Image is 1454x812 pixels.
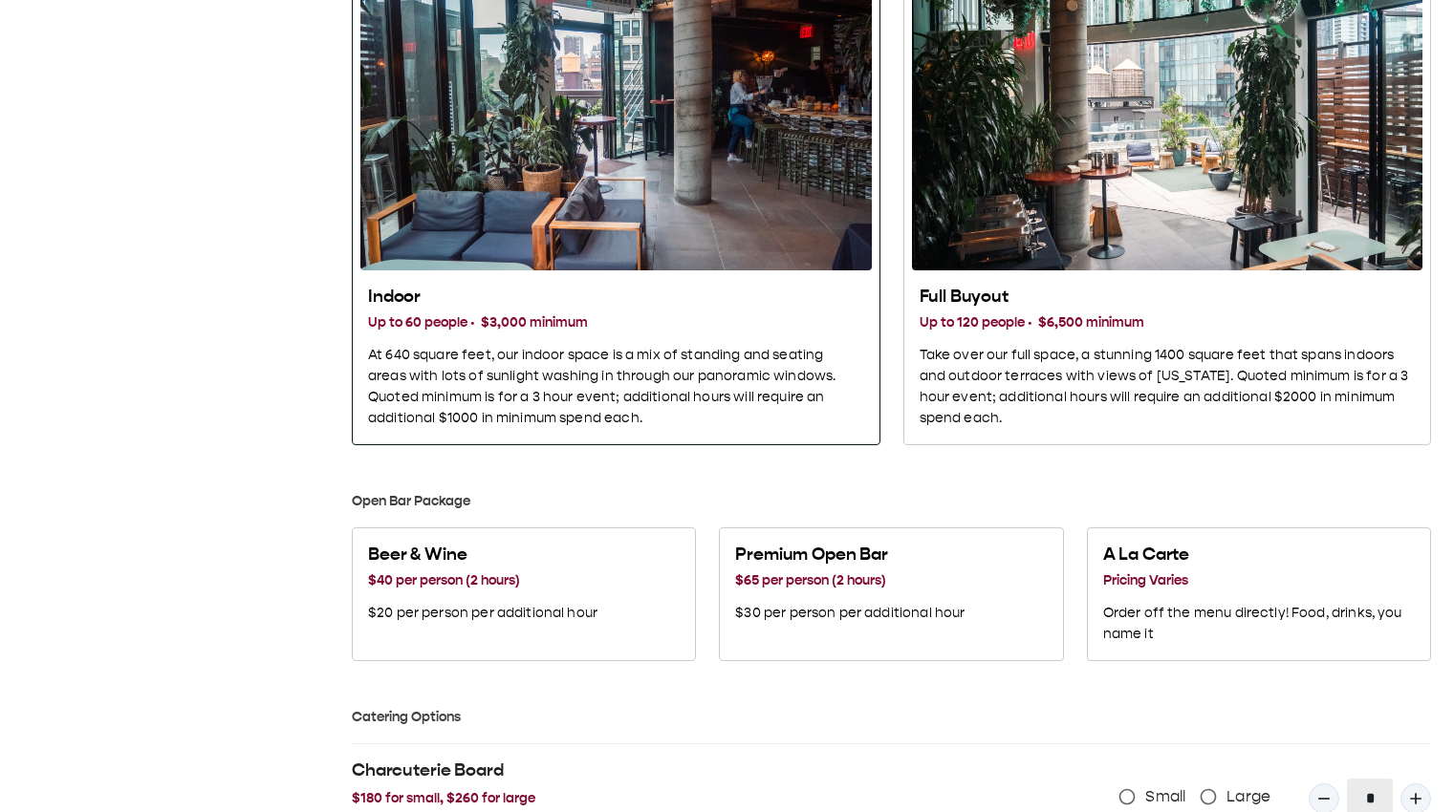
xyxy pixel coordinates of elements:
[1103,544,1415,566] h2: A La Carte
[1103,570,1415,591] h3: Pricing Varies
[352,788,1066,809] h3: $180 for small, $260 for large
[368,603,597,624] p: $20 per person per additional hour
[1226,785,1270,808] span: Large
[352,491,1431,512] h3: Open Bar Package
[352,527,1431,661] div: Select one
[1103,603,1415,645] p: Order off the menu directly! Food, drinks, you name it
[735,544,965,566] h2: Premium Open Bar
[368,312,864,333] h3: Up to 60 people · $3,000 minimum
[368,286,864,309] h2: Indoor
[735,570,965,591] h3: $65 per person (2 hours)
[352,707,1431,728] h3: Catering Options
[920,345,1416,429] p: Take over our full space, a stunning 1400 square feet that spans indoors and outdoor terraces wit...
[735,603,965,624] p: $30 per person per additional hour
[719,527,1063,661] button: Premium Open Bar
[920,312,1416,333] h3: Up to 120 people · $6,500 minimum
[368,345,864,429] p: At 640 square feet, our indoor space is a mix of standing and seating areas with lots of sunlight...
[352,759,1066,782] h2: Charcuterie Board
[1087,527,1431,661] button: A La Carte
[920,286,1416,309] h2: Full Buyout
[368,570,597,591] h3: $40 per person (2 hours)
[1145,785,1185,808] span: Small
[368,544,597,566] h2: Beer & Wine
[352,527,696,661] button: Beer & Wine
